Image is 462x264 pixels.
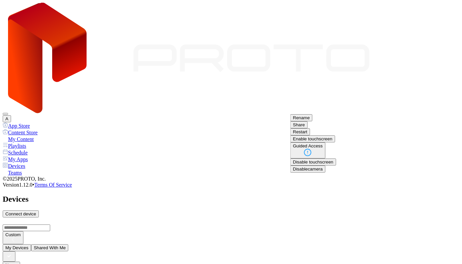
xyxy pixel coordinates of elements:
[3,169,459,176] a: Teams
[3,182,34,188] span: Version 1.12.0 •
[3,162,459,169] a: Devices
[3,244,31,251] button: My Devices
[3,149,459,156] a: Schedule
[34,182,72,188] a: Terms Of Service
[3,195,459,204] h2: Devices
[5,211,36,216] div: Connect device
[3,231,23,244] button: Custom
[3,136,459,142] a: My Content
[293,143,323,148] div: Guided Access
[290,158,336,166] button: Disable touchscreen
[31,244,69,251] button: Shared With Me
[3,129,459,136] a: Content Store
[290,135,335,142] button: Enable touchscreen
[3,115,11,122] button: A
[3,122,459,129] a: App Store
[290,166,326,173] button: Disablecamera
[3,142,459,149] a: Playlists
[3,156,459,162] a: My Apps
[290,128,310,135] button: Restart
[5,232,21,237] div: Custom
[290,142,326,158] button: Guided Access
[3,210,39,217] button: Connect device
[290,114,312,121] button: Rename
[290,121,308,128] button: Share
[3,176,459,182] div: © 2025 PROTO, Inc.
